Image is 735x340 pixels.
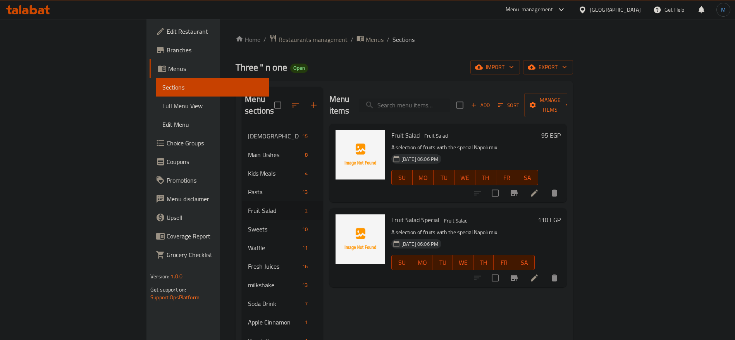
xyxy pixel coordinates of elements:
[162,101,263,110] span: Full Menu View
[248,150,302,159] span: Main Dishes
[150,285,186,295] span: Get support on:
[477,62,514,72] span: import
[299,243,311,252] div: items
[470,60,520,74] button: import
[523,60,573,74] button: export
[398,240,441,248] span: [DATE] 06:06 PM
[470,101,491,110] span: Add
[302,318,311,327] div: items
[269,35,348,45] a: Restaurants management
[299,133,311,140] span: 15
[167,231,263,241] span: Coverage Report
[162,83,263,92] span: Sections
[236,35,573,45] nav: breadcrumb
[167,138,263,148] span: Choice Groups
[487,185,503,201] span: Select to update
[167,250,263,259] span: Grocery Checklist
[167,157,263,166] span: Coupons
[493,99,524,111] span: Sort items
[517,257,532,268] span: SA
[395,172,410,183] span: SU
[398,155,441,163] span: [DATE] 06:06 PM
[167,45,263,55] span: Branches
[150,59,269,78] a: Menus
[468,99,493,111] span: Add item
[391,129,420,141] span: Fruit Salad
[156,115,269,134] a: Edit Menu
[302,319,311,326] span: 1
[150,152,269,171] a: Coupons
[302,207,311,214] span: 2
[150,271,169,281] span: Version:
[302,169,311,178] div: items
[150,227,269,245] a: Coverage Report
[421,131,451,140] span: Fruit Salad
[248,280,299,290] span: milkshake
[456,257,470,268] span: WE
[248,299,302,308] span: Soda Drink
[167,176,263,185] span: Promotions
[721,5,726,14] span: M
[242,164,323,183] div: Kids Meals4
[437,172,451,183] span: TU
[494,255,514,270] button: FR
[299,187,311,197] div: items
[167,27,263,36] span: Edit Restaurant
[395,257,409,268] span: SU
[248,262,299,271] span: Fresh Juices
[479,172,493,183] span: TH
[329,93,349,117] h2: Menu items
[453,255,473,270] button: WE
[170,271,182,281] span: 1.0.0
[415,257,430,268] span: MO
[514,255,535,270] button: SA
[496,170,517,185] button: FR
[242,313,323,331] div: Apple Cinnamon1
[299,224,311,234] div: items
[242,276,323,294] div: milkshake13
[498,101,519,110] span: Sort
[505,269,523,287] button: Branch-specific-item
[505,184,523,202] button: Branch-specific-item
[477,257,491,268] span: TH
[248,187,299,197] div: Pasta
[351,35,353,44] li: /
[487,270,503,286] span: Select to update
[302,170,311,177] span: 4
[468,99,493,111] button: Add
[530,188,539,198] a: Edit menu item
[366,35,384,44] span: Menus
[497,257,511,268] span: FR
[242,183,323,201] div: Pasta13
[499,172,514,183] span: FR
[454,170,475,185] button: WE
[473,255,494,270] button: TH
[248,206,302,215] span: Fruit Salad
[412,255,433,270] button: MO
[299,226,311,233] span: 10
[475,170,496,185] button: TH
[248,131,299,141] div: Iftar
[248,318,302,327] div: Apple Cinnamon
[167,213,263,222] span: Upsell
[242,238,323,257] div: Waffle11
[242,294,323,313] div: Soda Drink7
[590,5,641,14] div: [GEOGRAPHIC_DATA]
[452,97,468,113] span: Select section
[413,170,434,185] button: MO
[391,255,412,270] button: SU
[302,151,311,159] span: 8
[270,97,286,113] span: Select all sections
[391,170,413,185] button: SU
[286,96,305,114] span: Sort sections
[150,245,269,264] a: Grocery Checklist
[538,214,561,225] h6: 110 EGP
[299,262,311,271] div: items
[156,78,269,97] a: Sections
[150,134,269,152] a: Choice Groups
[290,65,308,71] span: Open
[156,97,269,115] a: Full Menu View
